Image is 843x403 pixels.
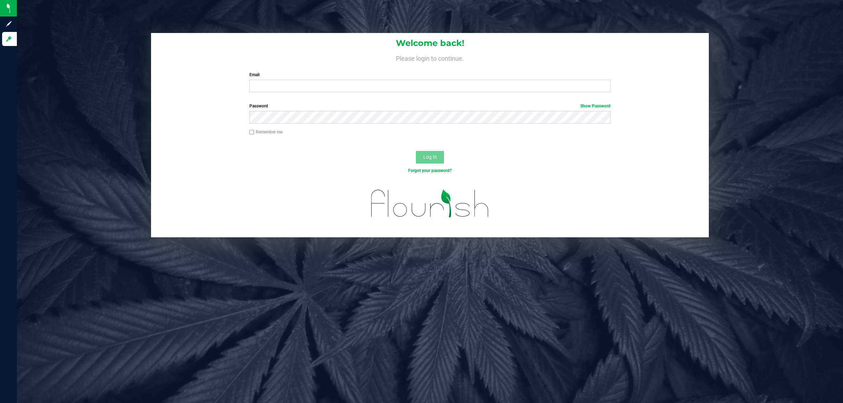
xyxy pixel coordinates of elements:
a: Show Password [580,104,610,108]
a: Forgot your password? [408,168,452,173]
label: Email [249,72,611,78]
button: Log In [416,151,444,164]
inline-svg: Sign up [5,20,12,27]
h1: Welcome back! [151,39,709,48]
span: Password [249,104,268,108]
input: Remember me [249,130,254,135]
span: Log In [423,154,437,160]
img: flourish_logo.svg [360,181,500,226]
inline-svg: Log in [5,35,12,42]
h4: Please login to continue. [151,53,709,62]
label: Remember me [249,129,282,135]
